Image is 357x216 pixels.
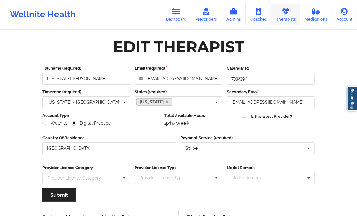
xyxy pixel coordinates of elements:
[72,121,111,126] label: Digital Practice
[113,37,244,57] div: Edit Therapist
[227,89,315,95] label: Secondary Email
[271,4,300,25] a: Therapists
[42,73,130,85] input: Full name
[164,113,237,119] label: Total Available Hours
[47,100,119,104] div: [US_STATE] - [GEOGRAPHIC_DATA]
[42,89,130,95] label: Timezone (required)
[42,65,130,71] label: Full name (required)
[42,113,160,119] label: Account Type
[136,98,172,106] a: [US_STATE]
[164,120,237,126] div: 42h/week
[347,86,357,111] a: Report Bug
[221,4,246,25] a: Admins
[42,165,130,171] label: Provider License Category
[191,4,222,25] a: Prescribers
[251,113,292,120] label: Is this a test Provider?
[135,73,222,85] input: Email address
[138,174,193,182] div: Provider License Type
[227,96,315,108] input: Email
[181,135,315,141] label: Payment Service (required)
[227,165,315,171] label: Model Remark
[332,4,357,25] a: Account
[186,146,198,150] div: Stripe
[161,4,191,25] a: Dashboard
[47,176,101,180] div: Provider License Category
[42,135,176,141] label: Country Of Residence
[230,174,270,182] div: Model Remark
[246,4,271,25] a: Coaches
[42,121,67,126] label: Wellnite
[300,4,332,25] a: Medications
[135,165,222,171] label: Provider License Type
[227,73,315,85] input: Calendar Id
[227,65,315,71] label: Calendar Id
[42,188,76,202] button: Submit
[135,89,222,95] label: States (required)
[135,65,222,71] label: Email (required)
